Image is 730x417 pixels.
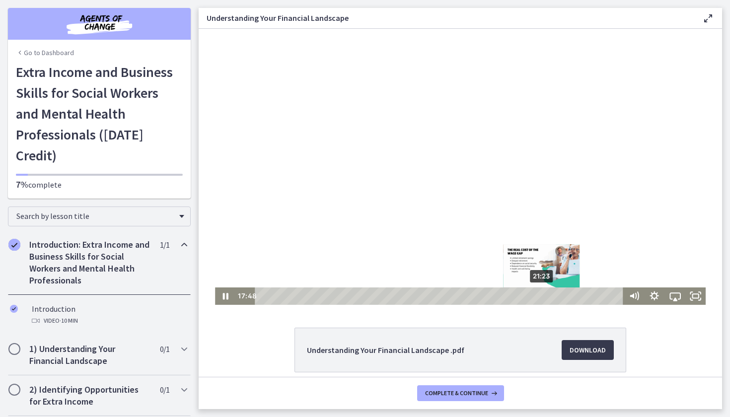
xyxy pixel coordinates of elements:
[10,305,18,313] i: Completed
[160,384,169,396] span: 0 / 1
[16,62,183,166] h1: Extra Income and Business Skills for Social Workers and Mental Health Professionals ([DATE] Credit)
[207,12,686,24] h3: Understanding Your Financial Landscape
[40,12,159,36] img: Agents of Change
[562,340,614,360] a: Download
[8,239,20,251] i: Completed
[29,239,150,286] h2: Introduction: Extra Income and Business Skills for Social Workers and Mental Health Professionals
[32,303,187,327] div: Introduction
[16,48,74,58] a: Go to Dashboard
[32,315,187,327] div: Video
[16,211,174,221] span: Search by lesson title
[16,179,28,190] span: 7%
[417,385,504,401] button: Complete & continue
[60,315,78,327] span: · 10 min
[425,389,488,397] span: Complete & continue
[426,259,446,276] button: Mute
[487,259,507,276] button: Fullscreen
[8,207,191,226] div: Search by lesson title
[570,344,606,356] span: Download
[446,259,466,276] button: Show settings menu
[160,239,169,251] span: 1 / 1
[307,344,464,356] span: Understanding Your Financial Landscape .pdf
[16,179,183,191] p: complete
[29,384,150,408] h2: 2) Identifying Opportunities for Extra Income
[466,259,487,276] button: Airplay
[160,343,169,355] span: 0 / 1
[29,343,150,367] h2: 1) Understanding Your Financial Landscape
[199,29,722,305] iframe: Video Lesson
